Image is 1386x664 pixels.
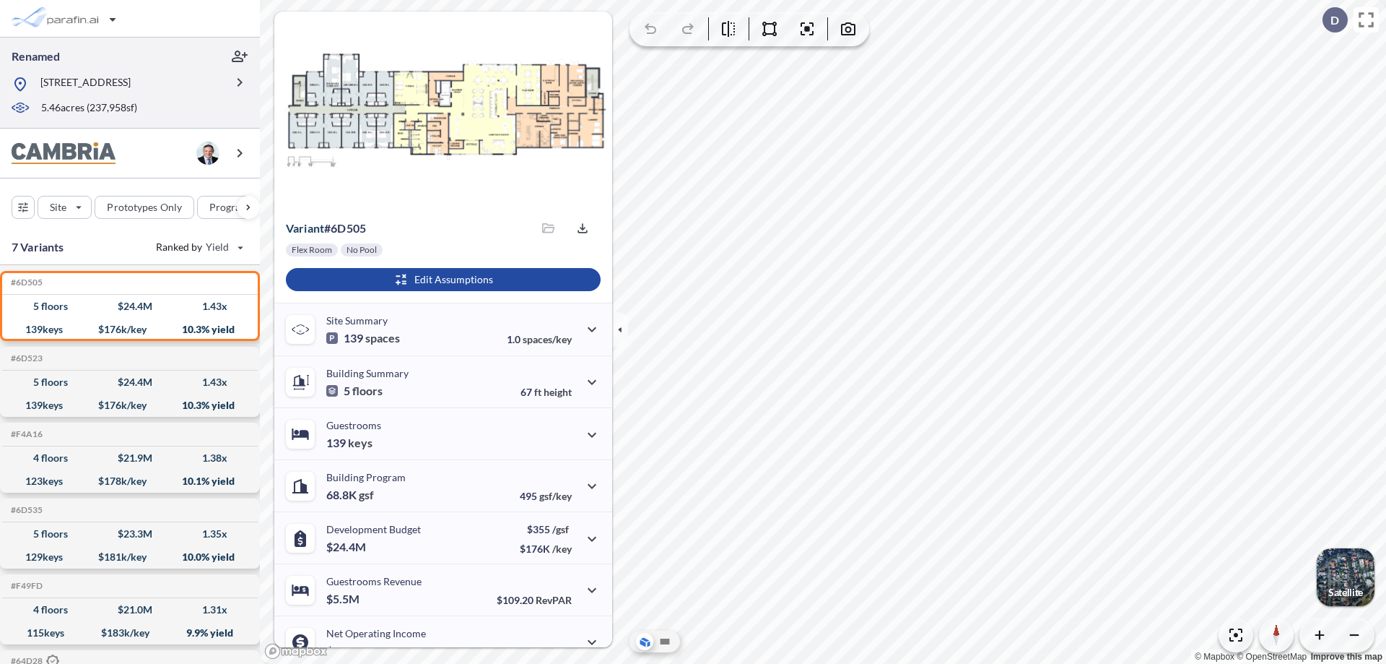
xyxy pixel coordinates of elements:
span: keys [348,436,372,450]
p: 139 [326,436,372,450]
p: [STREET_ADDRESS] [40,75,131,93]
a: Mapbox [1195,652,1234,662]
p: Satellite [1328,587,1363,598]
span: RevPAR [536,594,572,606]
p: 1.0 [507,333,572,345]
p: Net Operating Income [326,627,426,639]
img: user logo [196,142,219,165]
button: Edit Assumptions [286,268,601,291]
span: /gsf [552,523,569,535]
span: floors [352,384,383,398]
p: 5.46 acres ( 237,958 sf) [41,100,137,116]
span: margin [540,646,572,658]
p: Program [209,200,250,215]
span: spaces [365,331,400,345]
a: Mapbox homepage [264,643,328,660]
img: BrandImage [12,142,115,165]
span: gsf/key [539,490,572,502]
a: Improve this map [1311,652,1382,662]
span: Yield [206,240,230,254]
p: 139 [326,331,400,345]
p: Guestrooms Revenue [326,575,422,587]
h5: Click to copy the code [8,581,43,591]
button: Aerial View [636,633,653,650]
span: spaces/key [523,333,572,345]
button: Site [38,196,92,219]
span: ft [534,386,541,398]
p: Building Program [326,471,406,483]
p: Development Budget [326,523,421,535]
p: 45.0% [510,646,572,658]
p: Guestrooms [326,419,381,431]
img: Switcher Image [1317,548,1374,606]
p: Site [50,200,66,215]
p: 5 [326,384,383,398]
h5: Click to copy the code [8,353,43,363]
p: $2.5M [326,644,362,658]
span: /key [552,543,572,555]
p: # 6d505 [286,221,366,236]
p: No Pool [346,244,377,256]
button: Program [197,196,275,219]
button: Ranked by Yield [144,236,253,259]
p: 495 [520,490,572,502]
p: Edit Assumptions [414,272,493,287]
p: 68.8K [326,488,374,502]
a: OpenStreetMap [1237,652,1307,662]
span: height [544,386,572,398]
button: Site Plan [656,633,674,650]
p: Flex Room [292,244,332,256]
p: D [1330,14,1339,27]
h5: Click to copy the code [8,277,43,288]
span: gsf [359,488,374,502]
p: $5.5M [326,592,362,606]
button: Prototypes Only [95,196,194,219]
p: Renamed [12,48,60,64]
p: $24.4M [326,540,368,554]
p: Prototypes Only [107,200,182,215]
p: $109.20 [497,594,572,606]
h5: Click to copy the code [8,429,43,439]
p: 7 Variants [12,238,64,256]
button: Switcher ImageSatellite [1317,548,1374,606]
p: 67 [520,386,572,398]
p: $176K [520,543,572,555]
p: Site Summary [326,314,388,327]
p: $355 [520,523,572,535]
p: Building Summary [326,367,409,379]
span: Variant [286,221,324,235]
h5: Click to copy the code [8,505,43,515]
